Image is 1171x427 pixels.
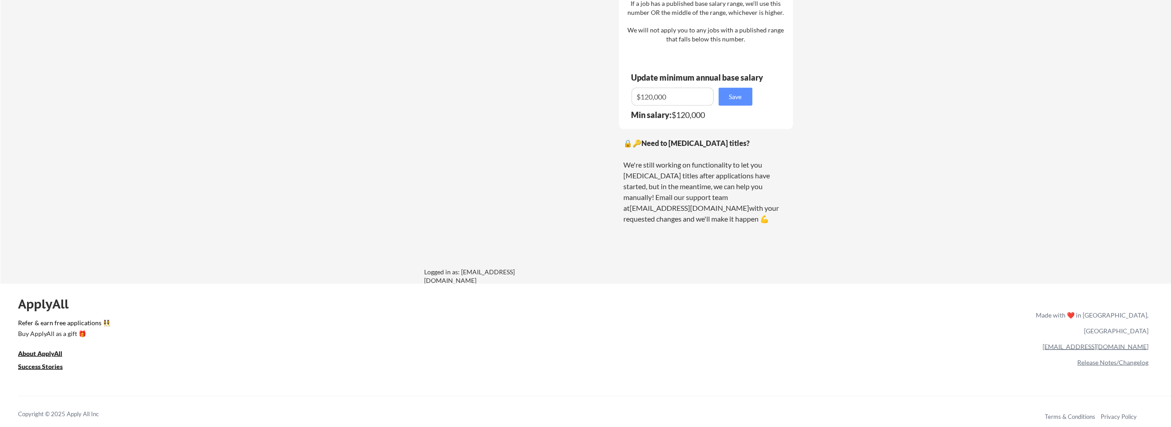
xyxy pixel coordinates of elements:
[424,267,559,285] div: Logged in as: [EMAIL_ADDRESS][DOMAIN_NAME]
[630,203,749,212] a: [EMAIL_ADDRESS][DOMAIN_NAME]
[18,329,108,340] a: Buy ApplyAll as a gift 🎁
[1101,413,1137,420] a: Privacy Policy
[1077,358,1148,366] a: Release Notes/Changelog
[18,362,75,373] a: Success Stories
[718,87,752,105] button: Save
[18,319,847,329] a: Refer & earn free applications 👯‍♀️
[623,137,788,224] div: 🔒🔑 We're still working on functionality to let you [MEDICAL_DATA] titles after applications have ...
[631,87,714,105] input: E.g. $100,000
[18,296,79,311] div: ApplyAll
[641,138,750,147] strong: Need to [MEDICAL_DATA] titles?
[1045,413,1095,420] a: Terms & Conditions
[631,110,758,118] div: $120,000
[631,109,672,119] strong: Min salary:
[18,330,108,336] div: Buy ApplyAll as a gift 🎁
[1043,342,1148,350] a: [EMAIL_ADDRESS][DOMAIN_NAME]
[18,362,63,370] u: Success Stories
[631,73,766,82] div: Update minimum annual base salary
[18,349,75,360] a: About ApplyAll
[18,409,122,418] div: Copyright © 2025 Apply All Inc
[1032,307,1148,338] div: Made with ❤️ in [GEOGRAPHIC_DATA], [GEOGRAPHIC_DATA]
[18,349,62,357] u: About ApplyAll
